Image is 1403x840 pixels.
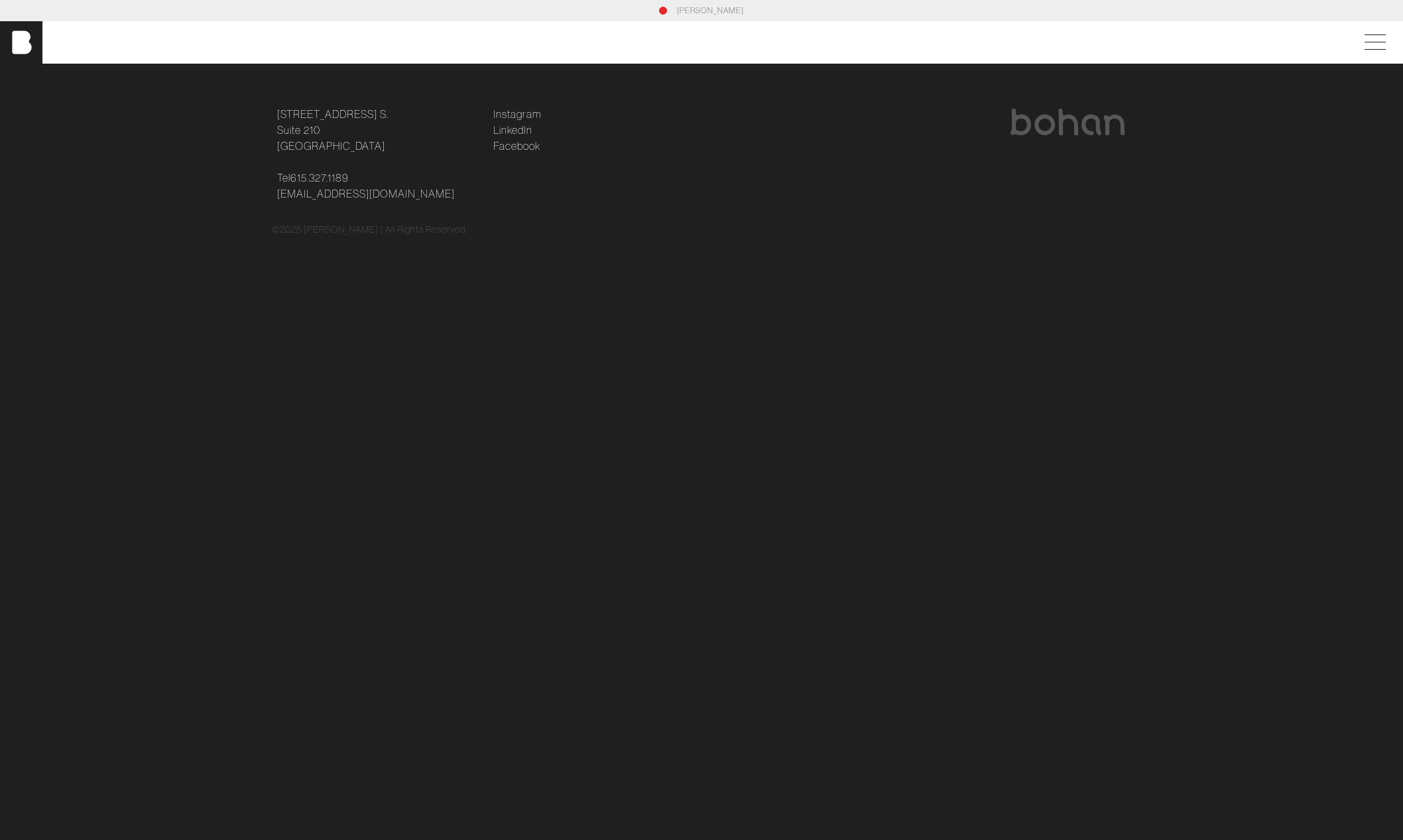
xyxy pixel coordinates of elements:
a: 615.327.1189 [290,170,349,186]
p: Tel [277,170,477,202]
a: Facebook [493,138,540,154]
p: [PERSON_NAME] | All Rights Reserved. [304,223,467,237]
a: [EMAIL_ADDRESS][DOMAIN_NAME] [277,186,455,202]
img: bohan logo [1009,109,1126,135]
a: LinkedIn [493,122,532,138]
a: [PERSON_NAME] [677,5,744,17]
a: Instagram [493,106,541,122]
a: [STREET_ADDRESS] S.Suite 210[GEOGRAPHIC_DATA] [277,106,389,154]
div: © 2025 [272,223,1131,237]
